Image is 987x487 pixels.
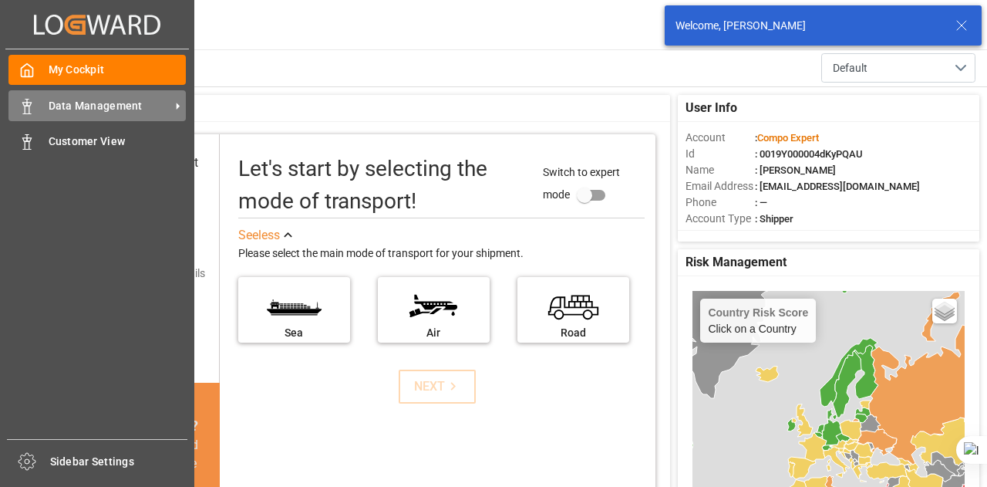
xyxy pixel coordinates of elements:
[414,377,461,396] div: NEXT
[246,325,342,341] div: Sea
[708,306,808,319] h4: Country Risk Score
[50,454,188,470] span: Sidebar Settings
[386,325,482,341] div: Air
[757,132,819,144] span: Compo Expert
[238,245,645,263] div: Please select the main mode of transport for your shipment.
[238,226,280,245] div: See less
[755,132,819,144] span: :
[399,370,476,404] button: NEXT
[932,299,957,323] a: Layers
[675,18,941,34] div: Welcome, [PERSON_NAME]
[755,213,793,225] span: : Shipper
[686,146,755,162] span: Id
[8,55,186,85] a: My Cockpit
[525,325,622,341] div: Road
[49,98,170,114] span: Data Management
[686,130,755,146] span: Account
[755,197,767,208] span: : —
[686,178,755,194] span: Email Address
[755,164,836,176] span: : [PERSON_NAME]
[543,166,620,201] span: Switch to expert mode
[686,162,755,178] span: Name
[821,53,975,83] button: open menu
[755,181,920,192] span: : [EMAIL_ADDRESS][DOMAIN_NAME]
[49,134,187,150] span: Customer View
[686,194,755,211] span: Phone
[8,127,186,157] a: Customer View
[49,62,187,78] span: My Cockpit
[686,253,787,272] span: Risk Management
[833,60,867,76] span: Default
[708,306,808,335] div: Click on a Country
[238,153,528,218] div: Let's start by selecting the mode of transport!
[686,99,737,117] span: User Info
[686,211,755,227] span: Account Type
[755,148,863,160] span: : 0019Y000004dKyPQAU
